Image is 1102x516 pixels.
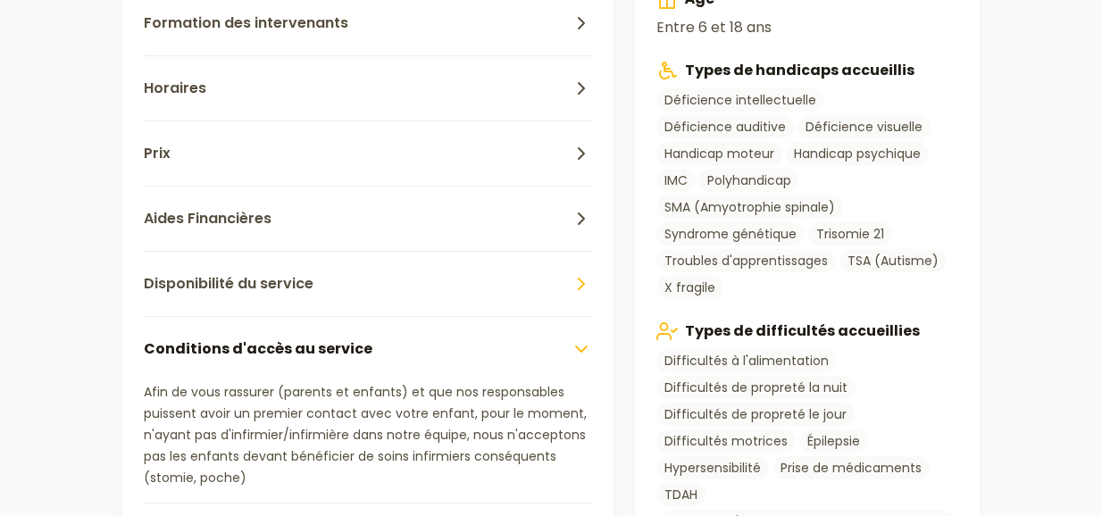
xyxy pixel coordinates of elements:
p: Afin de vous rassurer (parents et enfants) et que nos responsables puissent avoir un premier cont... [144,381,592,488]
a: Difficultés à l'alimentation [656,349,837,372]
a: Trisomie 21 [808,222,892,246]
a: Déficience intellectuelle [656,88,824,112]
span: Prix [144,143,171,164]
span: Aides Financières [144,208,271,229]
a: Handicap moteur [656,142,782,165]
a: SMA (Amyotrophie spinale) [656,196,843,219]
a: Troubles d'apprentissages [656,249,836,272]
a: Hypersensibilité [656,456,769,479]
a: Épilepsie [799,429,868,453]
button: Conditions d'accès au service [144,316,592,381]
a: TDAH [656,483,705,506]
a: Déficience auditive [656,115,794,138]
button: Prix [144,121,592,186]
a: Difficultés de propreté le jour [656,403,855,426]
a: Difficultés de propreté la nuit [656,376,856,399]
button: Horaires [144,55,592,121]
span: Horaires [144,78,206,99]
a: Handicap psychique [786,142,929,165]
a: X fragile [656,276,723,299]
span: Disponibilité du service [144,273,313,295]
button: Aides Financières [144,186,592,251]
a: IMC [656,169,696,192]
h3: Types de handicaps accueillis [656,60,958,81]
h3: Types de difficultés accueillies [656,320,958,342]
a: Prise de médicaments [772,456,930,479]
span: Formation des intervenants [144,12,348,34]
a: Déficience visuelle [797,115,931,138]
button: Disponibilité du service [144,251,592,316]
p: Entre 6 et 18 ans [656,17,958,38]
a: Syndrome génétique [656,222,805,246]
span: Conditions d'accès au service [144,338,372,360]
a: Difficultés motrices [656,429,796,453]
a: TSA (Autisme) [839,249,947,272]
a: Polyhandicap [699,169,799,192]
